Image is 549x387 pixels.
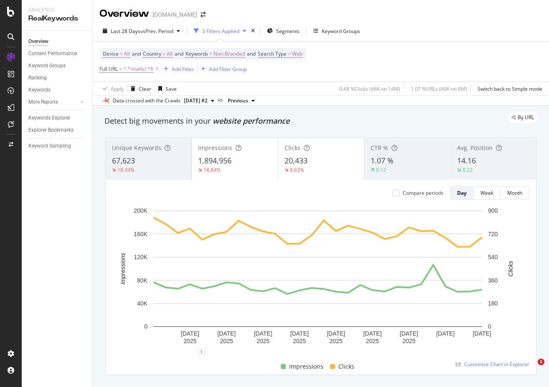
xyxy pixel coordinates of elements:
span: and [175,50,183,57]
div: Compare periods [403,189,443,196]
span: vs Prev. Period [140,28,173,35]
span: Previous [228,97,248,104]
span: and [132,50,141,57]
button: Apply [99,82,124,95]
button: Previous [224,96,258,106]
a: Ranking [28,74,86,82]
text: 2025 [257,338,269,344]
button: Switch back to Simple mode [474,82,542,95]
a: Content Performance [28,49,86,58]
text: [DATE] [473,330,491,337]
div: [DOMAIN_NAME] [152,10,197,19]
span: Full URL [99,65,118,72]
span: Web [292,48,302,60]
button: Clear [127,82,151,95]
a: Customize Chart in Explorer [456,361,529,368]
button: [DATE] #2 [180,96,218,106]
div: Explorer Bookmarks [28,126,74,135]
div: Add Filter [172,66,194,73]
text: 2025 [402,338,415,344]
text: 360 [488,277,498,284]
span: Device [103,50,119,57]
text: 180 [488,300,498,307]
div: Save [165,85,177,92]
span: 1,894,956 [198,155,231,165]
span: Clicks [285,144,300,152]
div: 8.22 [463,166,473,173]
a: More Reports [28,98,78,107]
text: 720 [488,231,498,237]
div: Add Filter Group [209,66,247,73]
div: arrow-right-arrow-left [201,12,206,18]
span: and [247,50,256,57]
span: = [288,50,291,57]
div: Analytics [28,7,86,14]
text: 540 [488,254,498,260]
span: Unique Keywords [112,144,161,152]
button: Day [450,186,474,200]
text: 2025 [293,338,306,344]
span: 67,623 [112,155,135,165]
svg: A chart. [112,206,524,352]
button: Last 28 DaysvsPrev. Period [99,24,183,38]
span: vs [218,96,224,104]
div: 0.48 % Clicks ( 66K on 14M ) [339,85,400,92]
span: Clicks [338,362,354,372]
text: 160K [134,231,147,237]
div: Day [457,189,467,196]
div: 18.39% [117,166,135,173]
span: 20,433 [285,155,308,165]
text: 40K [137,300,148,307]
span: By URL [518,115,534,120]
text: 2025 [183,338,196,344]
div: 1.07 % URLs ( 60K on 6M ) [411,85,467,92]
div: 3 Filters Applied [202,28,239,35]
div: Week [480,189,493,196]
span: Non-Branded [213,48,245,60]
button: Add Filter [160,64,194,74]
text: 2025 [366,338,379,344]
span: Segments [276,28,300,35]
button: Add Filter Group [198,64,247,74]
span: Search Type [258,50,287,57]
text: [DATE] [290,330,309,337]
div: Switch back to Simple mode [478,85,542,92]
span: Impressions [198,144,232,152]
span: Keywords [186,50,208,57]
span: CTR % [371,144,388,152]
text: 200K [134,207,147,214]
span: Impressions [289,362,323,372]
iframe: Intercom live chat [521,359,541,379]
text: 80K [137,277,148,284]
text: [DATE] [327,330,345,337]
div: 18.84% [203,166,221,173]
span: Last 28 Days [111,28,140,35]
div: Keywords Explorer [28,114,70,122]
text: Impressions [119,253,126,284]
text: 120K [134,254,147,260]
span: Avg. Position [457,144,493,152]
text: [DATE] [181,330,199,337]
span: 2025 Oct. 2nd #2 [184,97,208,104]
div: Apply [111,85,124,92]
div: 1 [198,349,205,355]
span: 1.07 % [371,155,394,165]
span: = [209,50,212,57]
text: 0 [488,323,491,330]
text: Clicks [507,261,514,276]
text: [DATE] [400,330,418,337]
a: Explorer Bookmarks [28,126,86,135]
a: Keyword Groups [28,61,86,70]
div: legacy label [508,112,537,123]
text: [DATE] [363,330,381,337]
span: 14.16 [457,155,476,165]
text: 900 [488,207,498,214]
div: Keyword Sampling [28,142,71,150]
text: 2025 [220,338,233,344]
span: ^.*/malls/.*$ [123,63,153,75]
button: Week [474,186,501,200]
span: = [119,65,122,72]
div: Ranking [28,74,47,82]
span: 1 [538,359,544,365]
